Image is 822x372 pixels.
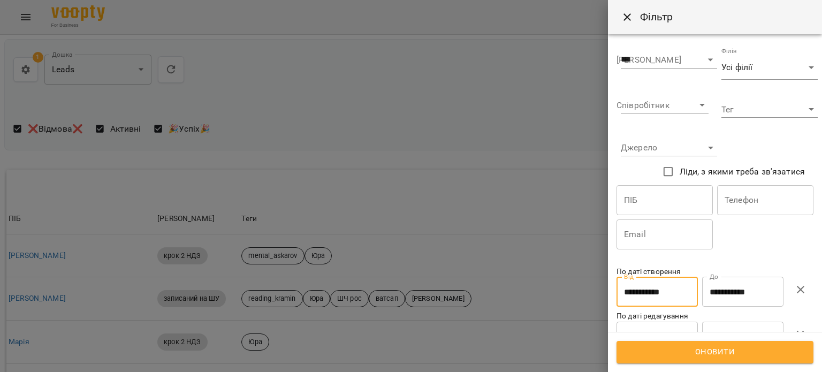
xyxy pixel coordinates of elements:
[616,101,669,110] label: Співробітник
[721,56,818,80] div: Усі філії
[616,341,813,363] button: Оновити
[614,4,640,30] button: Close
[616,267,813,277] p: По даті створення
[640,9,809,25] h6: Фільтр
[721,48,737,55] label: Філія
[721,61,805,74] span: Усі філії
[616,56,681,64] label: [PERSON_NAME]
[628,345,802,359] span: Оновити
[680,165,805,178] span: Ліди, з якими треба зв'язатися
[616,311,813,322] p: По даті редагування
